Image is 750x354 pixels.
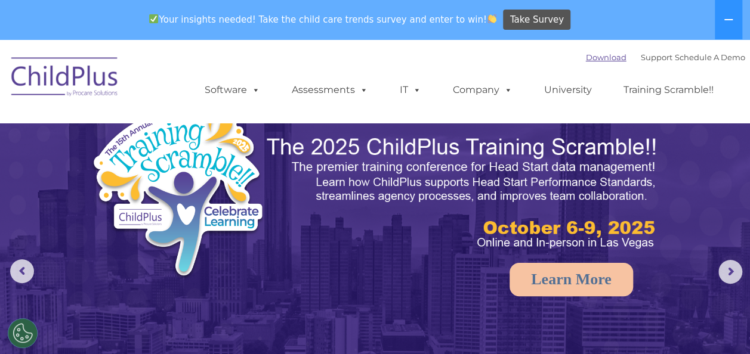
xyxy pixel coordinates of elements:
a: Learn More [510,263,633,296]
span: Last name [166,79,202,88]
span: Phone number [166,128,217,136]
a: Assessments [280,78,380,102]
a: Software [193,78,272,102]
img: ChildPlus by Procare Solutions [5,49,125,108]
img: 👏 [487,14,496,23]
button: Cookies Settings [8,318,38,348]
a: Training Scramble!! [612,78,726,102]
a: University [532,78,604,102]
a: Company [441,78,524,102]
a: Schedule A Demo [675,52,745,62]
span: Take Survey [510,10,564,30]
a: Download [586,52,626,62]
span: Your insights needed! Take the child care trends survey and enter to win! [144,8,502,31]
img: ✅ [149,14,158,23]
a: IT [388,78,433,102]
a: Support [641,52,672,62]
font: | [586,52,745,62]
a: Take Survey [503,10,570,30]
